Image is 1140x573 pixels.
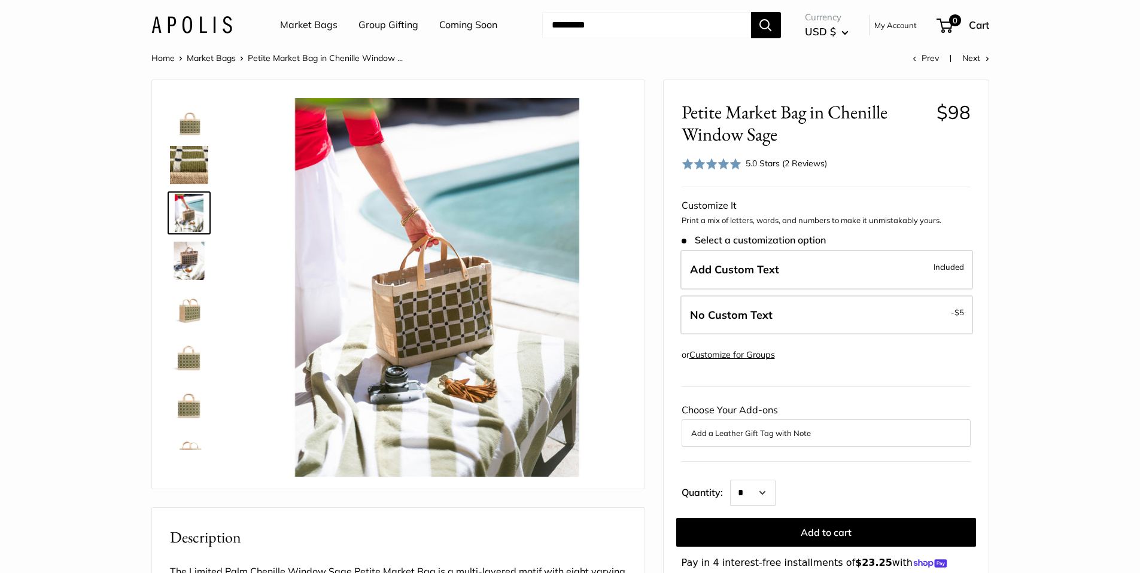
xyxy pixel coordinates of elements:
[168,144,211,187] a: Petite Market Bag in Chenille Window Sage
[151,53,175,63] a: Home
[680,250,973,289] label: Add Custom Text
[938,16,989,35] a: 0 Cart
[280,16,338,34] a: Market Bags
[682,476,730,506] label: Quantity:
[247,98,626,477] img: Petite Market Bag in Chenille Window Sage
[934,260,964,274] span: Included
[951,305,964,319] span: -
[170,98,208,136] img: Petite Market Bag in Chenille Window Sage
[168,96,211,139] a: Petite Market Bag in Chenille Window Sage
[682,234,826,246] span: Select a customization option
[969,19,989,31] span: Cart
[874,18,917,32] a: My Account
[187,53,236,63] a: Market Bags
[170,242,208,280] img: Petite Market Bag in Chenille Window Sage
[954,307,964,317] span: $5
[170,337,208,376] img: Petite Market Bag in Chenille Window Sage
[170,526,627,549] h2: Description
[168,335,211,378] a: Petite Market Bag in Chenille Window Sage
[358,16,418,34] a: Group Gifting
[168,431,211,474] a: Petite Market Bag in Chenille Window Sage
[689,349,775,360] a: Customize for Groups
[937,100,971,124] span: $98
[682,155,828,172] div: 5.0 Stars (2 Reviews)
[542,12,751,38] input: Search...
[805,9,849,26] span: Currency
[151,50,403,66] nav: Breadcrumb
[690,263,779,276] span: Add Custom Text
[682,101,928,145] span: Petite Market Bag in Chenille Window Sage
[170,385,208,423] img: Petite Market Bag in Chenille Window Sage
[168,191,211,234] a: Petite Market Bag in Chenille Window Sage
[676,518,976,547] button: Add to cart
[168,287,211,330] a: Petite Market Bag in Chenille Window Sage
[682,347,775,363] div: or
[248,53,403,63] span: Petite Market Bag in Chenille Window ...
[170,146,208,184] img: Petite Market Bag in Chenille Window Sage
[805,25,836,38] span: USD $
[170,289,208,328] img: Petite Market Bag in Chenille Window Sage
[170,433,208,471] img: Petite Market Bag in Chenille Window Sage
[680,295,973,335] label: Leave Blank
[690,308,773,322] span: No Custom Text
[913,53,939,63] a: Prev
[682,401,971,447] div: Choose Your Add-ons
[805,22,849,41] button: USD $
[439,16,497,34] a: Coming Soon
[949,14,960,26] span: 0
[168,239,211,282] a: Petite Market Bag in Chenille Window Sage
[682,197,971,215] div: Customize It
[691,426,961,440] button: Add a Leather Gift Tag with Note
[682,215,971,227] p: Print a mix of letters, words, and numbers to make it unmistakably yours.
[746,157,827,170] div: 5.0 Stars (2 Reviews)
[962,53,989,63] a: Next
[151,16,232,33] img: Apolis
[170,194,208,232] img: Petite Market Bag in Chenille Window Sage
[751,12,781,38] button: Search
[168,383,211,426] a: Petite Market Bag in Chenille Window Sage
